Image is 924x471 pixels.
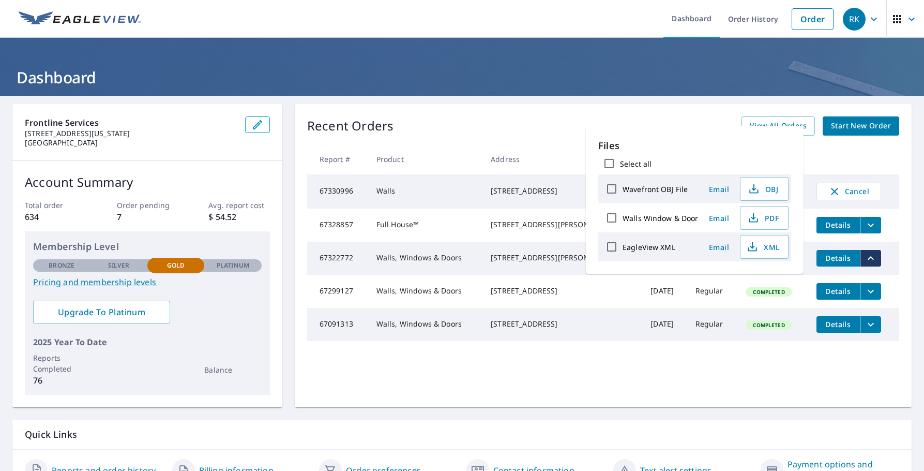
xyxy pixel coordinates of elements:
div: [STREET_ADDRESS] [491,186,634,196]
p: Frontline Services [25,116,237,129]
span: Completed [747,288,791,296]
td: Regular [687,308,738,341]
div: [STREET_ADDRESS][PERSON_NAME] [491,219,634,230]
th: Product [368,144,482,174]
span: Upgrade To Platinum [41,306,162,318]
label: Select all [620,159,652,169]
p: Total order [25,200,86,211]
span: PDF [747,212,780,224]
p: 7 [117,211,178,223]
button: XML [740,235,789,259]
span: OBJ [747,183,780,195]
td: Full House™ [368,209,482,242]
td: [DATE] [642,308,687,341]
button: PDF [740,206,789,230]
span: Details [823,319,854,329]
p: Files [598,139,791,153]
p: Recent Orders [307,116,394,136]
p: Quick Links [25,428,899,441]
button: detailsBtn-67299127 [816,283,860,300]
td: Walls, Windows & Doors [368,308,482,341]
label: Walls Window & Door [623,213,699,223]
button: detailsBtn-67322772 [816,250,860,267]
td: 67322772 [307,242,368,275]
button: Email [703,181,736,197]
p: 634 [25,211,86,223]
td: Walls, Windows & Doors [368,242,482,275]
p: Platinum [217,261,249,270]
button: filesDropdownBtn-67091313 [860,316,881,333]
label: Wavefront OBJ File [623,184,688,194]
span: View All Orders [750,120,807,133]
td: 67091313 [307,308,368,341]
p: [GEOGRAPHIC_DATA] [25,138,237,148]
div: [STREET_ADDRESS][PERSON_NAME] [491,253,634,263]
span: Details [823,286,854,296]
button: detailsBtn-67328857 [816,217,860,233]
td: Walls [368,174,482,209]
button: filesDropdownBtn-67328857 [860,217,881,233]
td: Walls, Windows & Doors [368,275,482,308]
a: View All Orders [741,116,815,136]
p: Balance [204,364,261,375]
img: EV Logo [19,11,141,27]
a: Pricing and membership levels [33,276,262,288]
button: OBJ [740,177,789,201]
div: RK [843,8,866,31]
td: 67299127 [307,275,368,308]
td: [DATE] [642,275,687,308]
span: Email [707,213,732,223]
a: Order [792,8,834,30]
p: 2025 Year To Date [33,336,262,348]
button: filesDropdownBtn-67322772 [860,250,881,267]
p: 76 [33,374,90,387]
span: XML [747,241,780,253]
p: Account Summary [25,173,270,192]
td: 67328857 [307,209,368,242]
h1: Dashboard [12,67,912,88]
th: Report # [307,144,368,174]
p: Bronze [49,261,74,270]
button: Email [703,239,736,255]
p: Membership Level [33,240,262,254]
a: Start New Order [823,116,899,136]
span: Details [823,253,854,263]
p: Silver [108,261,130,270]
div: [STREET_ADDRESS] [491,286,634,296]
span: Completed [747,321,791,329]
label: EagleView XML [623,242,675,252]
td: Regular [687,275,738,308]
p: $ 54.52 [208,211,269,223]
span: Email [707,184,732,194]
div: [STREET_ADDRESS] [491,319,634,329]
p: Reports Completed [33,352,90,374]
button: Cancel [816,183,881,200]
th: Address [482,144,642,174]
p: [STREET_ADDRESS][US_STATE] [25,129,237,138]
span: Start New Order [831,120,891,133]
a: Upgrade To Platinum [33,301,170,323]
p: Gold [167,261,185,270]
p: Avg. report cost [208,200,269,211]
span: Email [707,242,732,252]
span: Details [823,220,854,230]
button: Email [703,210,736,226]
p: Order pending [117,200,178,211]
td: 67330996 [307,174,368,209]
span: Cancel [827,185,870,198]
button: filesDropdownBtn-67299127 [860,283,881,300]
button: detailsBtn-67091313 [816,316,860,333]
